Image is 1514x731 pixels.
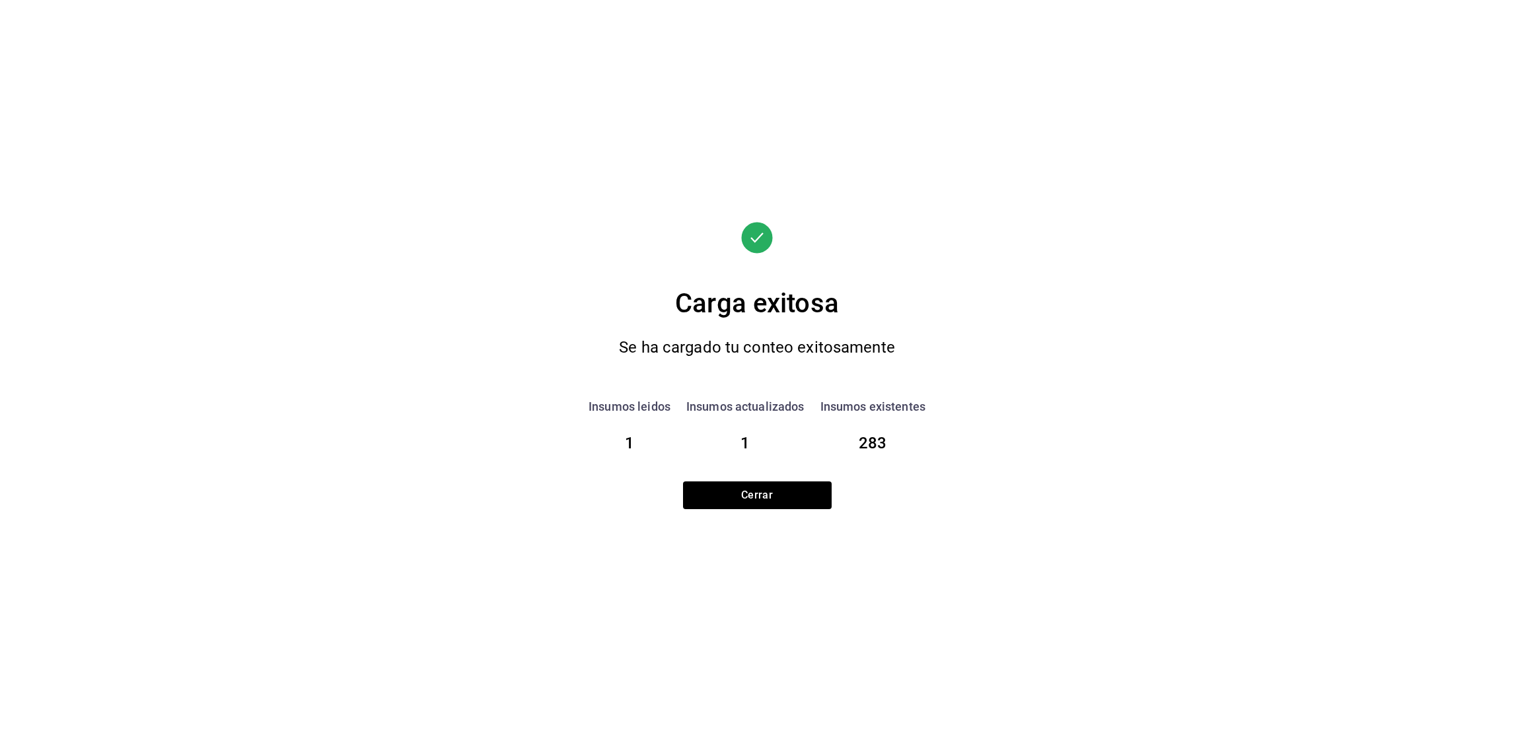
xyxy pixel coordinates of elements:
[820,431,925,455] div: 283
[686,431,805,455] div: 1
[686,398,805,415] div: Insumos actualizados
[820,398,925,415] div: Insumos existentes
[585,334,929,361] div: Se ha cargado tu conteo exitosamente
[589,398,670,415] div: Insumos leidos
[683,481,832,509] button: Cerrar
[589,431,670,455] div: 1
[559,284,955,324] div: Carga exitosa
